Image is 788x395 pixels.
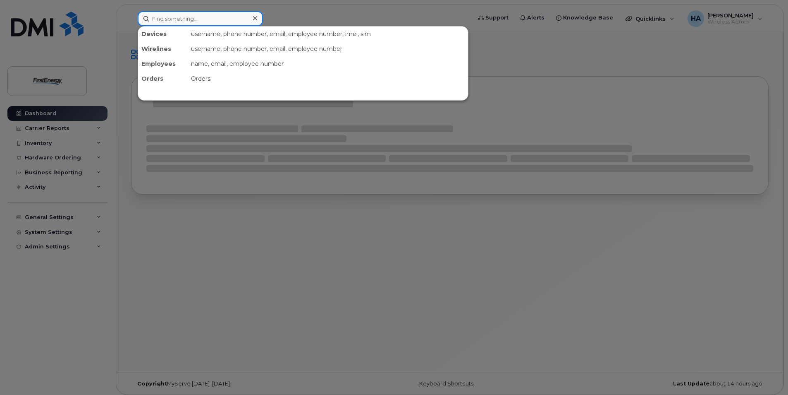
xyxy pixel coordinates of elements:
div: Devices [138,26,188,41]
div: username, phone number, email, employee number [188,41,468,56]
div: Wirelines [138,41,188,56]
div: username, phone number, email, employee number, imei, sim [188,26,468,41]
div: Orders [188,71,468,86]
div: Orders [138,71,188,86]
iframe: Messenger Launcher [752,359,782,389]
div: Employees [138,56,188,71]
div: name, email, employee number [188,56,468,71]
